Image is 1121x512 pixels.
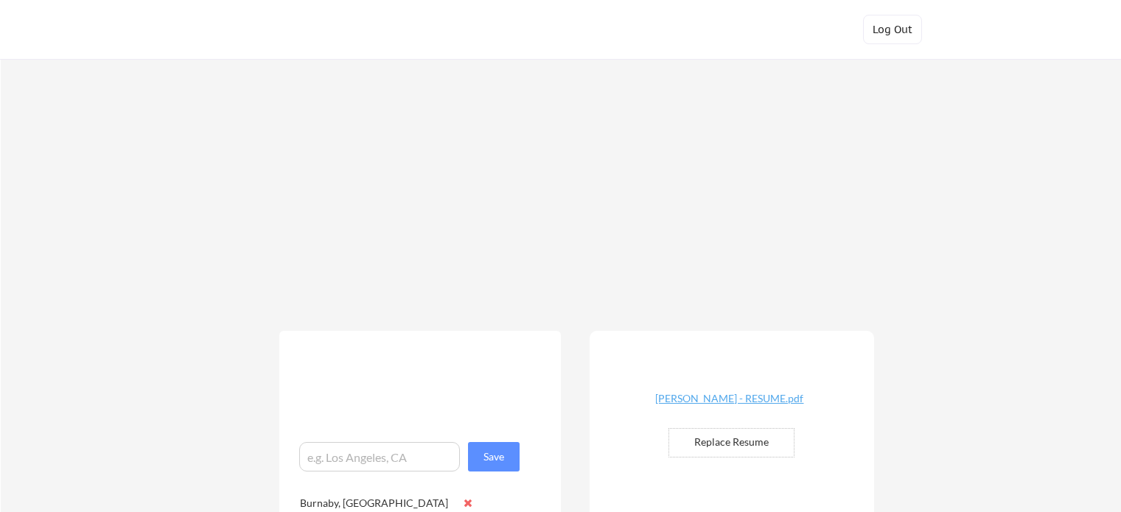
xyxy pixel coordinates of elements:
[468,442,520,471] button: Save
[299,442,460,471] input: e.g. Los Angeles, CA
[863,15,922,44] button: Log Out
[642,393,817,416] a: [PERSON_NAME] - RESUME.pdf
[300,496,455,511] div: Burnaby, [GEOGRAPHIC_DATA]
[642,393,817,404] div: [PERSON_NAME] - RESUME.pdf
